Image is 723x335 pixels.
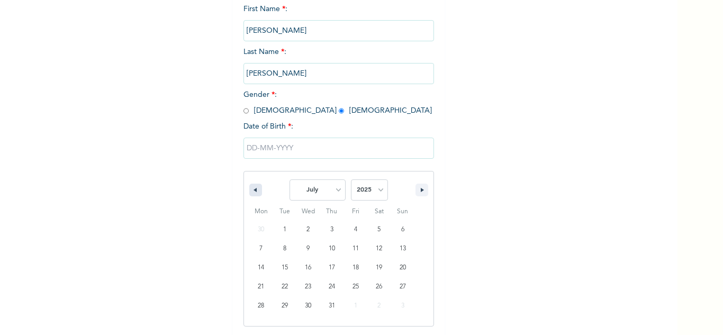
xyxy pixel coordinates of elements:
span: 4 [354,220,357,239]
button: 20 [391,258,414,277]
span: Thu [320,203,344,220]
button: 23 [296,277,320,296]
button: 11 [344,239,367,258]
button: 14 [249,258,273,277]
button: 10 [320,239,344,258]
span: Fri [344,203,367,220]
span: 8 [283,239,286,258]
button: 31 [320,296,344,315]
button: 21 [249,277,273,296]
input: Enter your first name [243,20,434,41]
button: 15 [273,258,297,277]
span: 3 [330,220,333,239]
span: 19 [376,258,382,277]
span: 14 [258,258,264,277]
input: Enter your last name [243,63,434,84]
button: 6 [391,220,414,239]
button: 24 [320,277,344,296]
span: 6 [401,220,404,239]
span: Wed [296,203,320,220]
span: 13 [400,239,406,258]
span: 31 [329,296,335,315]
button: 16 [296,258,320,277]
span: 26 [376,277,382,296]
button: 17 [320,258,344,277]
span: Last Name : [243,48,434,77]
span: 5 [377,220,381,239]
span: 9 [306,239,310,258]
button: 4 [344,220,367,239]
span: 25 [353,277,359,296]
span: 2 [306,220,310,239]
span: 27 [400,277,406,296]
button: 2 [296,220,320,239]
span: 18 [353,258,359,277]
span: 17 [329,258,335,277]
button: 27 [391,277,414,296]
button: 19 [367,258,391,277]
button: 25 [344,277,367,296]
span: 23 [305,277,311,296]
span: First Name : [243,5,434,34]
button: 29 [273,296,297,315]
button: 1 [273,220,297,239]
input: DD-MM-YYYY [243,138,434,159]
span: Gender : [DEMOGRAPHIC_DATA] [DEMOGRAPHIC_DATA] [243,91,432,114]
span: Date of Birth : [243,121,293,132]
span: Sat [367,203,391,220]
button: 12 [367,239,391,258]
button: 3 [320,220,344,239]
span: 20 [400,258,406,277]
span: 11 [353,239,359,258]
button: 7 [249,239,273,258]
span: 29 [282,296,288,315]
button: 22 [273,277,297,296]
span: 16 [305,258,311,277]
button: 9 [296,239,320,258]
button: 26 [367,277,391,296]
span: 28 [258,296,264,315]
span: Mon [249,203,273,220]
button: 13 [391,239,414,258]
span: 24 [329,277,335,296]
span: 12 [376,239,382,258]
button: 30 [296,296,320,315]
button: 28 [249,296,273,315]
button: 8 [273,239,297,258]
span: Sun [391,203,414,220]
span: 1 [283,220,286,239]
span: 30 [305,296,311,315]
span: 10 [329,239,335,258]
span: 7 [259,239,263,258]
span: Tue [273,203,297,220]
button: 5 [367,220,391,239]
span: 21 [258,277,264,296]
span: 15 [282,258,288,277]
button: 18 [344,258,367,277]
span: 22 [282,277,288,296]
